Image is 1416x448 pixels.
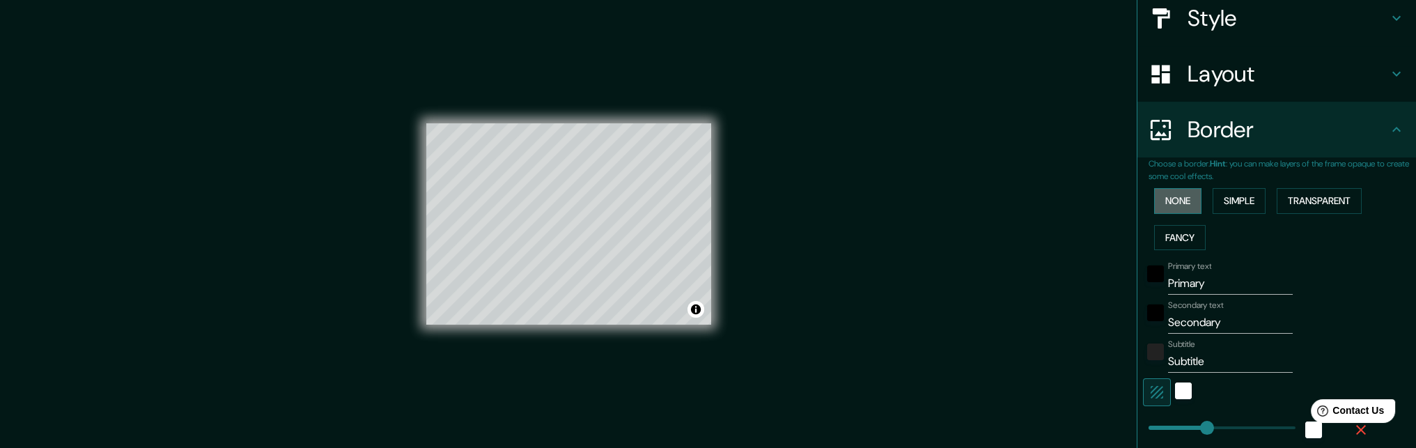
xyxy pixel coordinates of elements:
button: black [1147,265,1164,282]
h4: Style [1188,4,1388,32]
button: white [1175,383,1192,399]
button: Simple [1213,188,1266,214]
p: Choose a border. : you can make layers of the frame opaque to create some cool effects. [1149,157,1416,183]
button: color-222222 [1147,343,1164,360]
button: Toggle attribution [687,301,704,318]
label: Secondary text [1168,300,1224,311]
h4: Layout [1188,60,1388,88]
button: Transparent [1277,188,1362,214]
iframe: Help widget launcher [1292,394,1401,433]
button: black [1147,304,1164,321]
label: Subtitle [1168,339,1195,350]
b: Hint [1210,158,1226,169]
div: Border [1137,102,1416,157]
h4: Border [1188,116,1388,144]
button: None [1154,188,1201,214]
div: Layout [1137,46,1416,102]
button: Fancy [1154,225,1206,251]
label: Primary text [1168,261,1211,272]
